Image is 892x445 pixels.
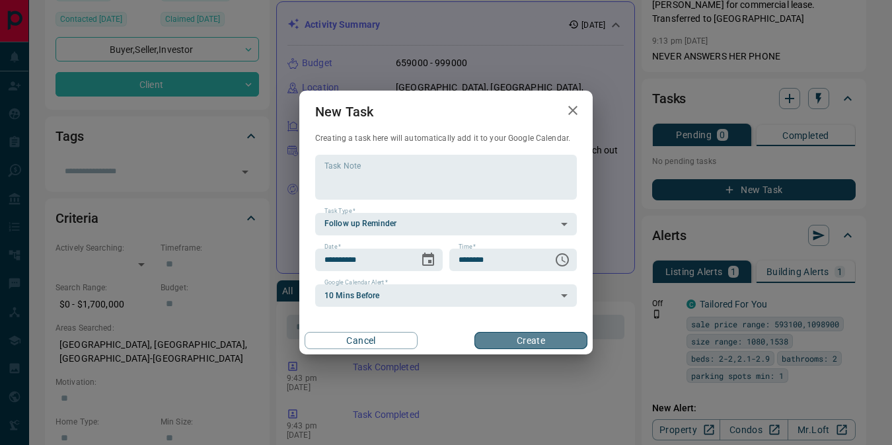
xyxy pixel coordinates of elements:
button: Create [474,332,587,349]
label: Date [324,243,341,251]
button: Choose date, selected date is Sep 30, 2025 [415,247,441,273]
label: Time [459,243,476,251]
label: Google Calendar Alert [324,278,388,287]
div: Follow up Reminder [315,213,577,235]
button: Choose time, selected time is 6:00 AM [549,247,576,273]
h2: New Task [299,91,389,133]
button: Cancel [305,332,418,349]
label: Task Type [324,207,355,216]
p: Creating a task here will automatically add it to your Google Calendar. [315,133,577,144]
div: 10 Mins Before [315,284,577,307]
